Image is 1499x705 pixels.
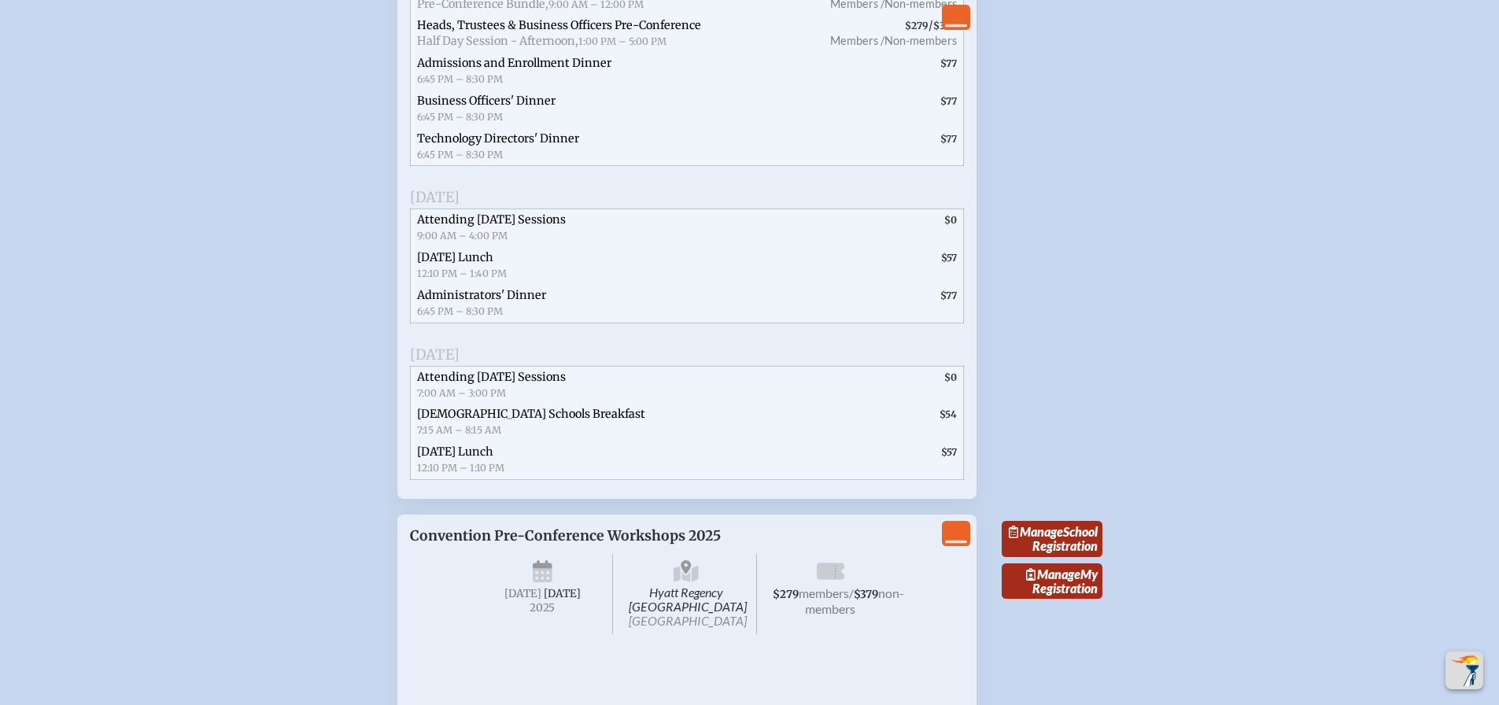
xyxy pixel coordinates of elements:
[410,527,807,544] p: Convention Pre-Conference Workshops 2025
[417,111,503,123] span: 6:45 PM – 8:30 PM
[854,588,878,601] span: $379
[940,290,957,301] span: $77
[417,212,566,227] span: Attending [DATE] Sessions
[944,214,957,226] span: $0
[1002,521,1102,557] a: ManageSchool Registration
[417,387,506,399] span: 7:00 AM – 3:00 PM
[944,371,957,383] span: $0
[578,35,666,47] span: 1:00 PM – 5:00 PM
[417,131,579,146] span: Technology Directors' Dinner
[417,462,504,474] span: 12:10 PM – 1:10 PM
[1009,524,1063,539] span: Manage
[940,95,957,107] span: $77
[417,250,493,264] span: [DATE] Lunch
[486,602,600,614] span: 2025
[933,20,957,31] span: $379
[1445,651,1483,689] button: Scroll Top
[805,585,904,616] span: non-members
[417,149,503,161] span: 6:45 PM – 8:30 PM
[940,133,957,145] span: $77
[417,73,503,85] span: 6:45 PM – 8:30 PM
[812,15,963,53] span: /
[417,94,556,108] span: Business Officers' Dinner
[417,288,546,302] span: Administrators' Dinner
[417,407,645,421] span: [DEMOGRAPHIC_DATA] Schools Breakfast
[799,585,849,600] span: members
[940,408,957,420] span: $54
[544,587,581,600] span: [DATE]
[940,57,957,69] span: $77
[941,446,957,458] span: $57
[941,252,957,264] span: $57
[410,188,460,206] span: [DATE]
[773,588,799,601] span: $279
[1026,567,1080,581] span: Manage
[1449,655,1480,686] img: To the top
[417,305,503,317] span: 6:45 PM – 8:30 PM
[417,370,566,384] span: Attending [DATE] Sessions
[417,34,578,48] span: Half Day Session - Afternoon,
[1002,563,1102,600] a: ManageMy Registration
[410,345,460,364] span: [DATE]
[849,585,854,600] span: /
[830,34,884,47] span: Members /
[417,18,701,32] span: Heads, Trustees & Business Officers Pre-Conference
[417,424,501,436] span: 7:15 AM – 8:15 AM
[417,56,611,70] span: Admissions and Enrollment Dinner
[884,34,957,47] span: Non-members
[417,230,508,242] span: 9:00 AM – 4:00 PM
[417,445,493,459] span: [DATE] Lunch
[629,613,747,628] span: [GEOGRAPHIC_DATA]
[616,554,757,634] span: Hyatt Regency [GEOGRAPHIC_DATA]
[504,587,541,600] span: [DATE]
[905,20,929,31] span: $279
[417,268,507,279] span: 12:10 PM – 1:40 PM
